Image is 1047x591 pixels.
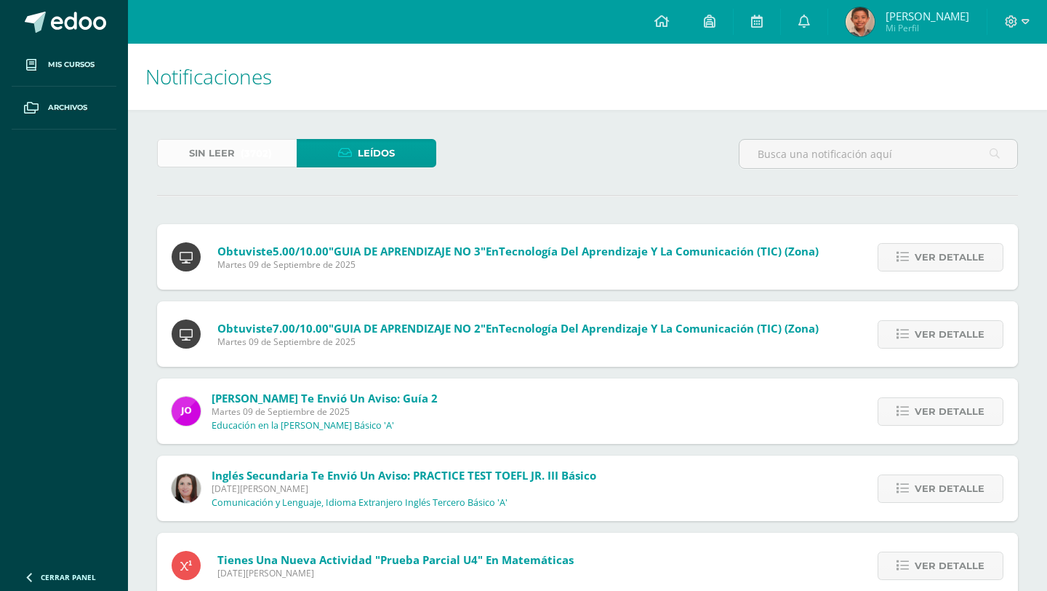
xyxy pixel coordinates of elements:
[12,87,116,130] a: Archivos
[172,474,201,503] img: 8af0450cf43d44e38c4a1497329761f3.png
[48,59,95,71] span: Mis cursos
[217,567,574,579] span: [DATE][PERSON_NAME]
[915,475,984,502] span: Ver detalle
[212,497,508,509] p: Comunicación y Lenguaje, Idioma Extranjero Inglés Tercero Básico 'A'
[41,572,96,582] span: Cerrar panel
[212,405,438,418] span: Martes 09 de Septiembre de 2025
[212,468,596,483] span: Inglés Secundaria te envió un aviso: PRACTICE TEST TOEFL jR. III básico
[12,44,116,87] a: Mis cursos
[189,140,235,167] span: Sin leer
[48,102,87,114] span: Archivos
[886,9,969,23] span: [PERSON_NAME]
[172,397,201,426] img: 6614adf7432e56e5c9e182f11abb21f1.png
[915,244,984,271] span: Ver detalle
[217,258,819,271] span: Martes 09 de Septiembre de 2025
[499,244,819,258] span: Tecnología del Aprendizaje y la Comunicación (TIC) (Zona)
[217,321,819,336] span: Obtuviste en
[273,244,329,258] span: 5.00/10.00
[329,321,486,336] span: "GUIA DE APRENDIZAJE NO 2"
[212,420,394,432] p: Educación en la [PERSON_NAME] Básico 'A'
[915,398,984,425] span: Ver detalle
[157,139,297,167] a: Sin leer(3702)
[358,140,395,167] span: Leídos
[739,140,1017,168] input: Busca una notificación aquí
[212,391,438,405] span: [PERSON_NAME] te envió un aviso: Guía 2
[915,321,984,348] span: Ver detalle
[273,321,329,336] span: 7.00/10.00
[886,22,969,34] span: Mi Perfil
[217,244,819,258] span: Obtuviste en
[297,139,436,167] a: Leídos
[915,552,984,579] span: Ver detalle
[241,140,272,167] span: (3702)
[212,483,596,495] span: [DATE][PERSON_NAME]
[329,244,486,258] span: "GUIA DE APRENDIZAJE NO 3"
[846,7,875,36] img: 87e4f8b8101cc1b9d8610cd423a805a2.png
[217,336,819,348] span: Martes 09 de Septiembre de 2025
[217,552,574,567] span: Tienes una nueva actividad "Prueba parcial U4" En Matemáticas
[145,63,272,90] span: Notificaciones
[499,321,819,336] span: Tecnología del Aprendizaje y la Comunicación (TIC) (Zona)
